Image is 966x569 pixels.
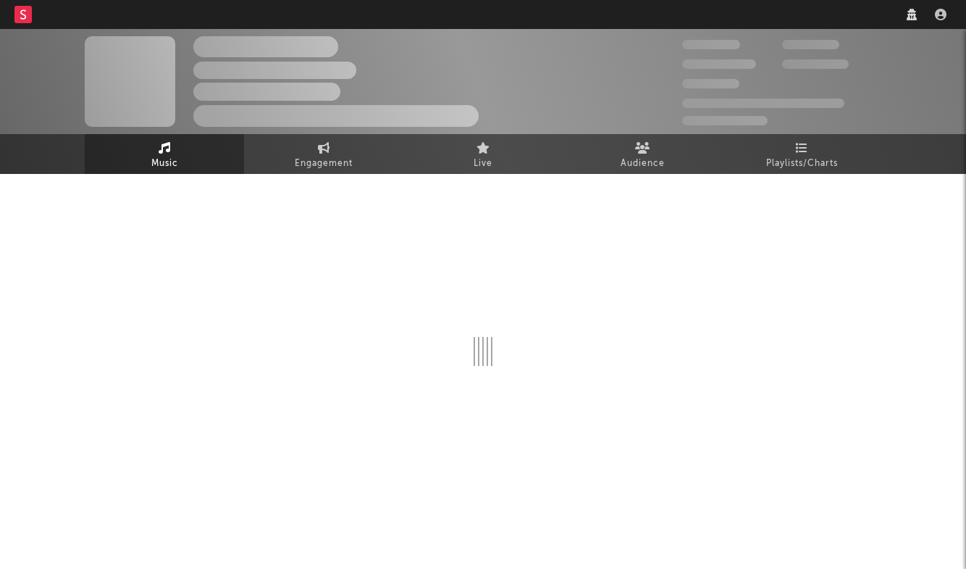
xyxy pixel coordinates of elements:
span: Engagement [295,155,353,173]
a: Music [85,134,244,174]
span: Audience [621,155,665,173]
span: 50,000,000 [682,59,756,69]
span: Music [151,155,178,173]
span: 50,000,000 Monthly Listeners [682,99,844,108]
span: 300,000 [682,40,740,49]
span: Playlists/Charts [766,155,838,173]
span: 100,000 [682,79,739,88]
span: 1,000,000 [782,59,849,69]
span: 100,000 [782,40,839,49]
a: Audience [563,134,722,174]
a: Playlists/Charts [722,134,881,174]
a: Engagement [244,134,403,174]
span: Jump Score: 85.0 [682,116,768,125]
a: Live [403,134,563,174]
span: Live [474,155,492,173]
